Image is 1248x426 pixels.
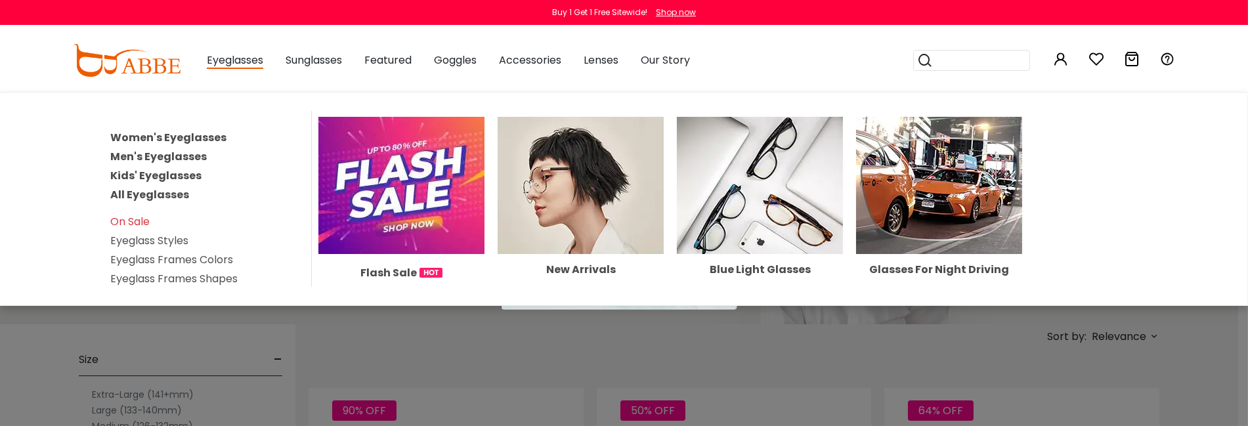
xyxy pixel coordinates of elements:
[110,233,188,248] a: Eyeglass Styles
[856,117,1022,254] img: Glasses For Night Driving
[498,117,664,254] img: New Arrivals
[318,117,484,254] img: Flash Sale
[73,44,181,77] img: abbeglasses.com
[584,53,618,68] span: Lenses
[641,53,690,68] span: Our Story
[110,252,233,267] a: Eyeglass Frames Colors
[110,187,189,202] a: All Eyeglasses
[856,265,1022,275] div: Glasses For Night Driving
[649,7,696,18] a: Shop now
[552,7,647,18] div: Buy 1 Get 1 Free Sitewide!
[110,214,150,229] a: On Sale
[318,177,484,281] a: Flash Sale
[498,265,664,275] div: New Arrivals
[677,177,843,275] a: Blue Light Glasses
[499,53,561,68] span: Accessories
[110,271,238,286] a: Eyeglass Frames Shapes
[677,265,843,275] div: Blue Light Glasses
[110,149,207,164] a: Men's Eyeglasses
[110,130,226,145] a: Women's Eyeglasses
[856,177,1022,275] a: Glasses For Night Driving
[364,53,412,68] span: Featured
[110,168,202,183] a: Kids' Eyeglasses
[207,53,263,69] span: Eyeglasses
[286,53,342,68] span: Sunglasses
[656,7,696,18] div: Shop now
[677,117,843,254] img: Blue Light Glasses
[420,268,442,278] img: 1724998894317IetNH.gif
[360,265,417,281] span: Flash Sale
[498,177,664,275] a: New Arrivals
[434,53,477,68] span: Goggles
